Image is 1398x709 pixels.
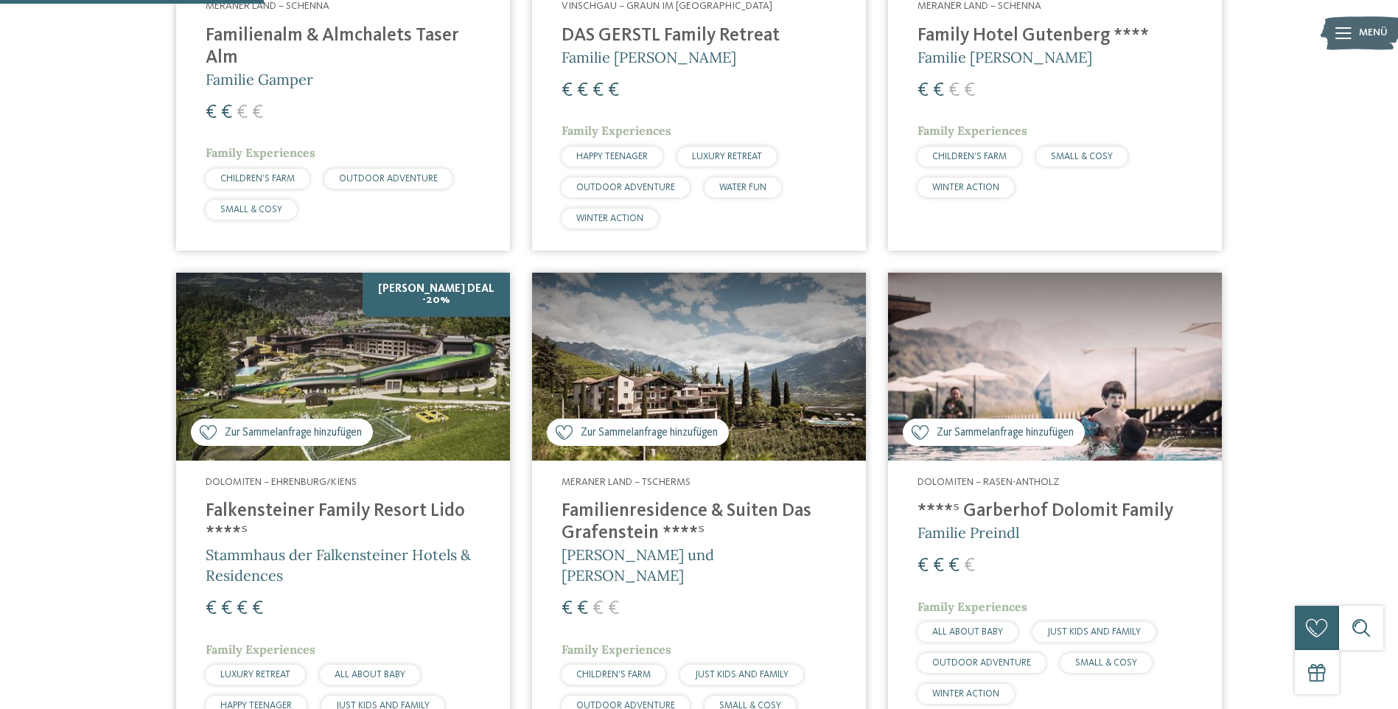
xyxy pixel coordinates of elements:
span: WATER FUN [719,183,766,192]
span: Meraner Land – Schenna [918,1,1041,11]
span: LUXURY RETREAT [220,670,290,680]
span: Meraner Land – Schenna [206,1,329,11]
span: WINTER ACTION [932,689,999,699]
span: Dolomiten – Ehrenburg/Kiens [206,477,357,487]
h4: Familienresidence & Suiten Das Grafenstein ****ˢ [562,500,836,545]
span: € [252,103,263,122]
h4: Familienalm & Almchalets Taser Alm [206,25,480,69]
h4: DAS GERSTL Family Retreat [562,25,836,47]
span: CHILDREN’S FARM [932,152,1007,161]
span: Family Experiences [562,123,671,138]
span: OUTDOOR ADVENTURE [932,658,1031,668]
span: € [206,103,217,122]
span: € [918,556,929,576]
span: € [948,556,960,576]
span: Zur Sammelanfrage hinzufügen [225,425,362,441]
span: Family Experiences [918,123,1027,138]
span: Dolomiten – Rasen-Antholz [918,477,1059,487]
span: € [593,81,604,100]
span: HAPPY TEENAGER [576,152,648,161]
span: € [221,599,232,618]
span: SMALL & COSY [220,205,282,214]
span: Family Experiences [206,145,315,160]
span: Family Experiences [206,642,315,657]
span: € [562,81,573,100]
span: € [964,81,975,100]
span: CHILDREN’S FARM [576,670,651,680]
span: € [608,81,619,100]
span: OUTDOOR ADVENTURE [576,183,675,192]
span: Vinschgau – Graun im [GEOGRAPHIC_DATA] [562,1,772,11]
span: € [237,599,248,618]
span: LUXURY RETREAT [692,152,762,161]
span: ALL ABOUT BABY [335,670,405,680]
span: Familie [PERSON_NAME] [562,48,736,66]
h4: ****ˢ Garberhof Dolomit Family [918,500,1192,523]
span: € [577,599,588,618]
span: € [948,81,960,100]
span: SMALL & COSY [1075,658,1137,668]
span: € [964,556,975,576]
span: Familie [PERSON_NAME] [918,48,1092,66]
span: WINTER ACTION [576,214,643,223]
span: € [221,103,232,122]
span: CHILDREN’S FARM [220,174,295,184]
img: Familienhotels gesucht? Hier findet ihr die besten! [176,273,510,461]
span: JUST KIDS AND FAMILY [695,670,789,680]
h4: Falkensteiner Family Resort Lido ****ˢ [206,500,480,545]
span: Family Experiences [562,642,671,657]
span: € [252,599,263,618]
span: ALL ABOUT BABY [932,627,1003,637]
span: [PERSON_NAME] und [PERSON_NAME] [562,545,714,584]
h4: Family Hotel Gutenberg **** [918,25,1192,47]
span: Family Experiences [918,599,1027,614]
span: Zur Sammelanfrage hinzufügen [937,425,1074,441]
img: Familienhotels gesucht? Hier findet ihr die besten! [888,273,1222,461]
span: € [608,599,619,618]
span: € [918,81,929,100]
span: OUTDOOR ADVENTURE [339,174,438,184]
span: Zur Sammelanfrage hinzufügen [581,425,718,441]
span: Familie Gamper [206,70,313,88]
span: € [933,556,944,576]
span: € [593,599,604,618]
span: SMALL & COSY [1051,152,1113,161]
span: € [206,599,217,618]
span: € [933,81,944,100]
span: JUST KIDS AND FAMILY [1047,627,1141,637]
span: € [577,81,588,100]
span: WINTER ACTION [932,183,999,192]
span: Meraner Land – Tscherms [562,477,691,487]
span: Stammhaus der Falkensteiner Hotels & Residences [206,545,471,584]
span: € [562,599,573,618]
span: € [237,103,248,122]
img: Familienhotels gesucht? Hier findet ihr die besten! [532,273,866,461]
span: Familie Preindl [918,523,1019,542]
